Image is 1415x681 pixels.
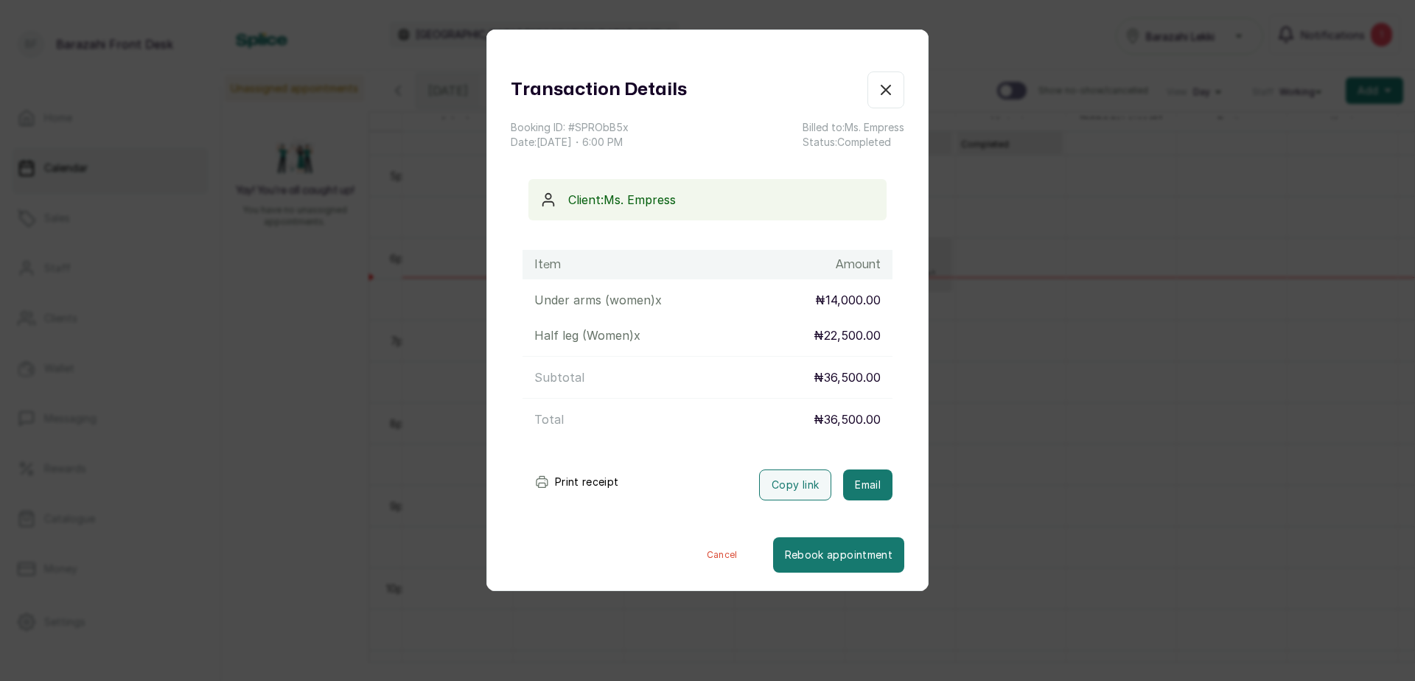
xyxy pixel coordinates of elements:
p: Subtotal [534,369,584,386]
button: Copy link [759,469,831,500]
button: Email [843,469,892,500]
h1: Item [534,256,561,273]
button: Cancel [671,537,773,573]
button: Rebook appointment [773,537,904,573]
p: ₦14,000.00 [815,291,881,309]
p: Date: [DATE] ・ 6:00 PM [511,135,629,150]
p: Client: Ms. Empress [568,191,875,209]
p: ₦36,500.00 [814,411,881,428]
p: Billed to: Ms. Empress [803,120,904,135]
h1: Transaction Details [511,77,687,103]
p: Half leg (Women) x [534,326,640,344]
p: ₦22,500.00 [814,326,881,344]
h1: Amount [836,256,881,273]
p: Status: Completed [803,135,904,150]
p: Booking ID: # SPRObB5x [511,120,629,135]
p: Under arms (women) x [534,291,662,309]
p: ₦36,500.00 [814,369,881,386]
button: Print receipt [523,467,631,497]
p: Total [534,411,564,428]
